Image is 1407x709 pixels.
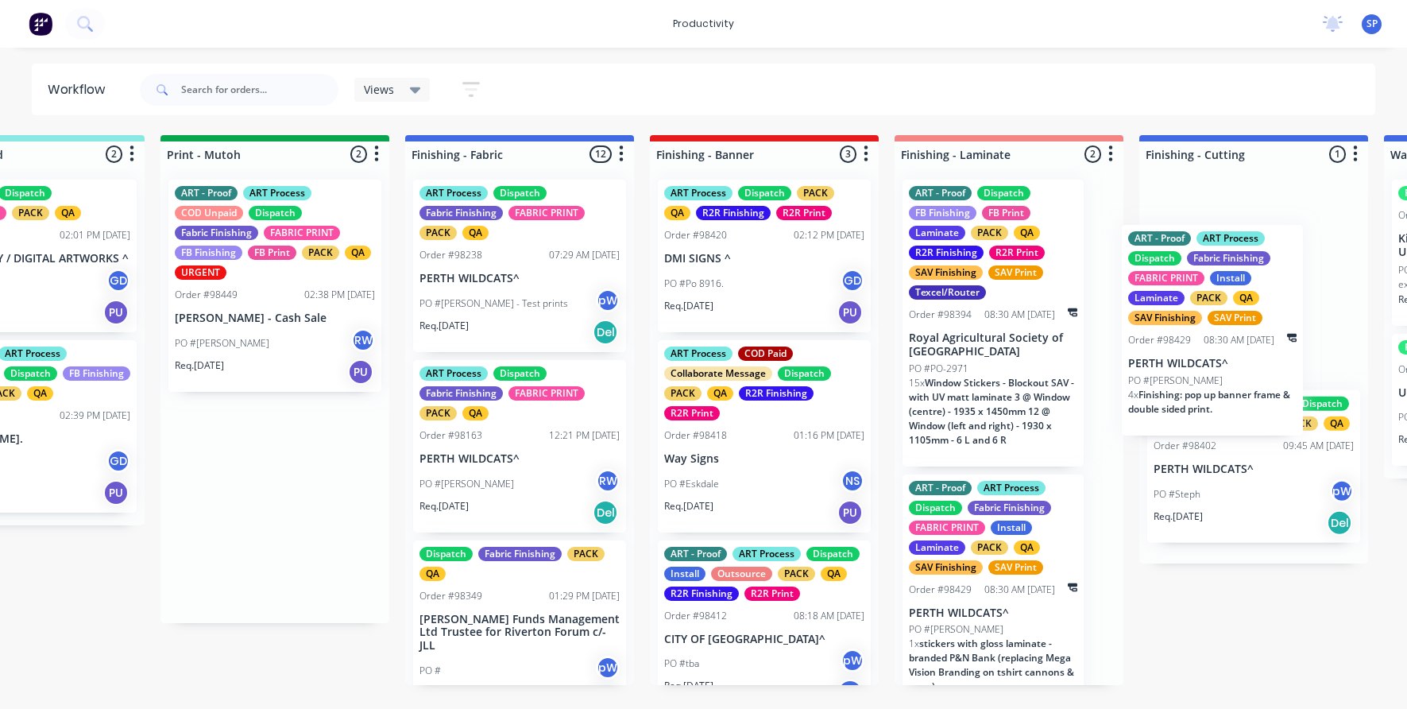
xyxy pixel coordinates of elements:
span: SP [1366,17,1378,31]
div: Workflow [48,80,113,99]
input: Search for orders... [181,74,338,106]
div: productivity [665,12,742,36]
img: Factory [29,12,52,36]
span: Views [364,81,394,98]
